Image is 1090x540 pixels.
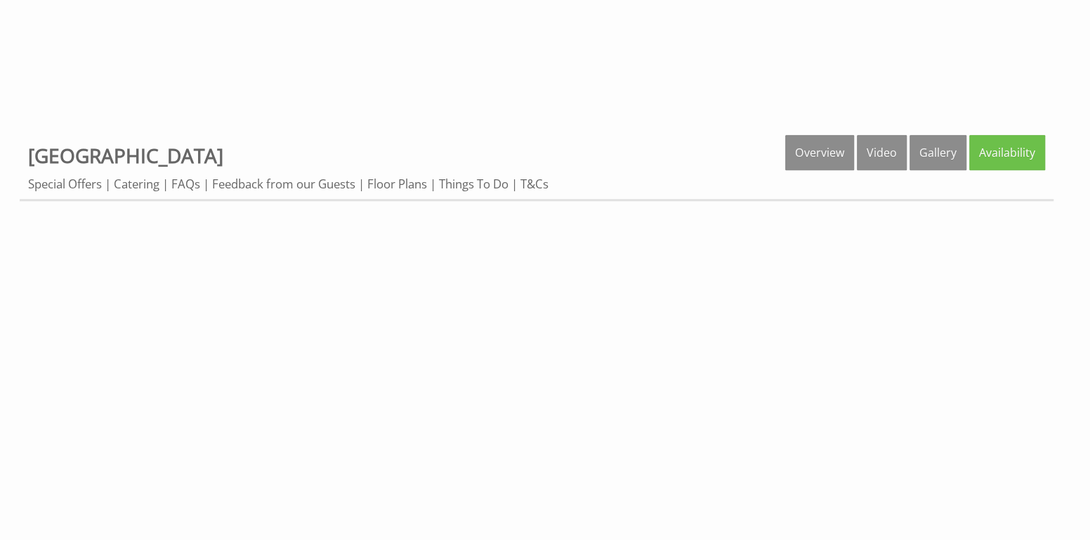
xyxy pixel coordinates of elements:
a: Overview [785,135,854,170]
a: Video [857,135,907,170]
iframe: Customer reviews powered by Trustpilot [8,15,1082,121]
a: Catering [114,176,159,192]
a: Things To Do [439,176,508,192]
a: Feedback from our Guests [212,176,355,192]
a: Special Offers [28,176,102,192]
a: Floor Plans [367,176,427,192]
a: [GEOGRAPHIC_DATA] [28,142,223,169]
a: FAQs [171,176,200,192]
a: T&Cs [520,176,549,192]
a: Availability [969,135,1045,170]
a: Gallery [910,135,966,170]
